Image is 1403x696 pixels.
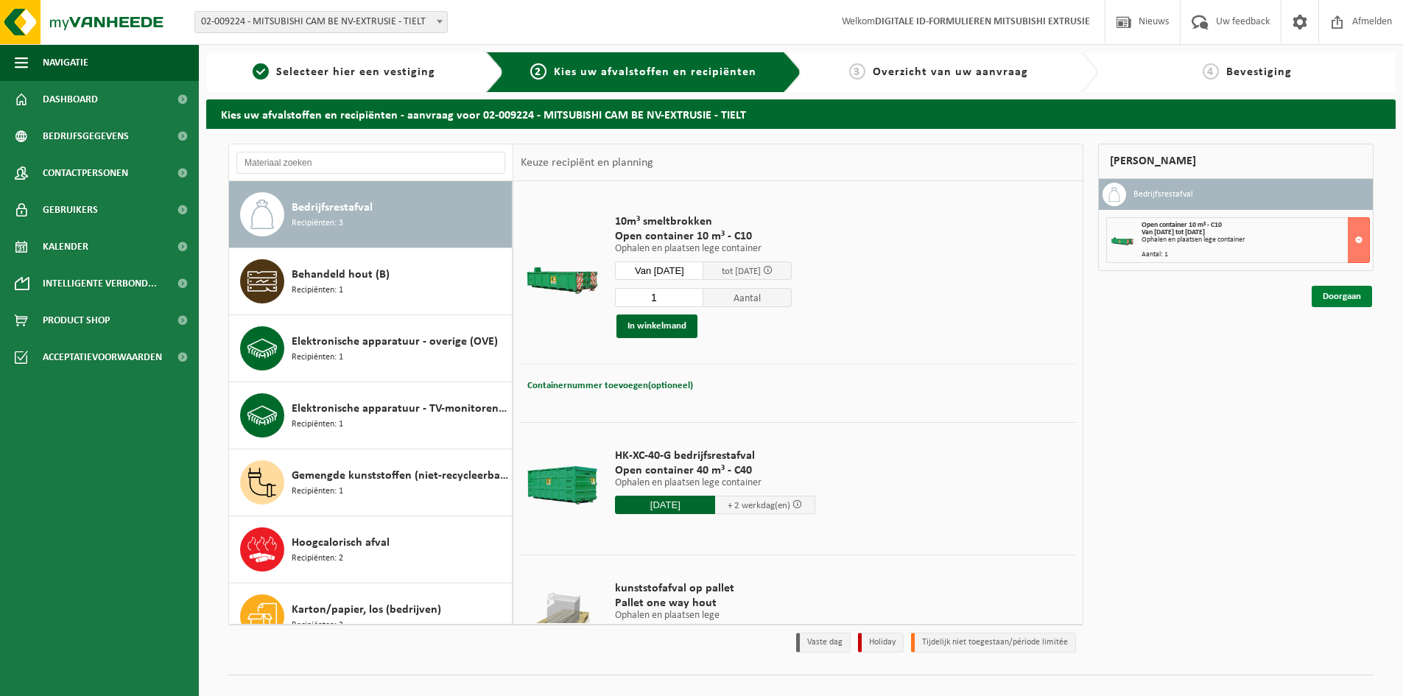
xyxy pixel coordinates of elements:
span: Open container 10 m³ - C10 [1142,221,1222,229]
div: Aantal: 1 [1142,251,1369,259]
h3: Bedrijfsrestafval [1133,183,1193,206]
span: 1 [253,63,269,80]
div: Keuze recipiënt en planning [513,144,661,181]
span: Elektronische apparatuur - TV-monitoren (TVM) [292,400,508,418]
span: Bedrijfsgegevens [43,118,129,155]
span: + 2 werkdag(en) [728,501,790,510]
p: Ophalen en plaatsen lege [615,611,815,621]
span: Hoogcalorisch afval [292,534,390,552]
span: Recipiënten: 2 [292,552,343,566]
div: Ophalen en plaatsen lege container [1142,236,1369,244]
span: Acceptatievoorwaarden [43,339,162,376]
a: Doorgaan [1312,286,1372,307]
span: Overzicht van uw aanvraag [873,66,1028,78]
button: Karton/papier, los (bedrijven) Recipiënten: 3 [229,583,513,650]
li: Holiday [858,633,904,653]
span: 10m³ smeltbrokken [615,214,792,229]
button: In winkelmand [616,314,697,338]
strong: DIGITALE ID-FORMULIEREN MITSUBISHI EXTRUSIE [875,16,1090,27]
button: Hoogcalorisch afval Recipiënten: 2 [229,516,513,583]
span: Pallet one way hout [615,596,815,611]
span: Bedrijfsrestafval [292,199,373,217]
span: Behandeld hout (B) [292,266,390,284]
span: Contactpersonen [43,155,128,191]
span: 2 [530,63,546,80]
span: Gebruikers [43,191,98,228]
input: Selecteer datum [615,261,703,280]
span: kunststofafval op pallet [615,581,815,596]
span: Aantal [703,288,792,307]
span: Intelligente verbond... [43,265,157,302]
span: Recipiënten: 3 [292,619,343,633]
li: Tijdelijk niet toegestaan/période limitée [911,633,1076,653]
span: Recipiënten: 1 [292,485,343,499]
span: Containernummer toevoegen(optioneel) [527,381,693,390]
span: Kies uw afvalstoffen en recipiënten [554,66,756,78]
button: Gemengde kunststoffen (niet-recycleerbaar), exclusief PVC Recipiënten: 1 [229,449,513,516]
span: Selecteer hier een vestiging [276,66,435,78]
input: Materiaal zoeken [236,152,505,174]
span: Gemengde kunststoffen (niet-recycleerbaar), exclusief PVC [292,467,508,485]
strong: Van [DATE] tot [DATE] [1142,228,1205,236]
span: Kalender [43,228,88,265]
button: Containernummer toevoegen(optioneel) [526,376,695,396]
p: Ophalen en plaatsen lege container [615,478,815,488]
span: Recipiënten: 1 [292,284,343,298]
span: Recipiënten: 3 [292,217,343,231]
h2: Kies uw afvalstoffen en recipiënten - aanvraag voor 02-009224 - MITSUBISHI CAM BE NV-EXTRUSIE - T... [206,99,1396,128]
span: Open container 40 m³ - C40 [615,463,815,478]
span: Karton/papier, los (bedrijven) [292,601,441,619]
button: Bedrijfsrestafval Recipiënten: 3 [229,181,513,248]
span: 4 [1203,63,1219,80]
span: 02-009224 - MITSUBISHI CAM BE NV-EXTRUSIE - TIELT [194,11,448,33]
span: 3 [849,63,865,80]
span: Open container 10 m³ - C10 [615,229,792,244]
div: [PERSON_NAME] [1098,144,1374,179]
span: Dashboard [43,81,98,118]
span: Recipiënten: 1 [292,351,343,365]
button: Behandeld hout (B) Recipiënten: 1 [229,248,513,315]
li: Vaste dag [796,633,851,653]
span: Bevestiging [1226,66,1292,78]
button: Elektronische apparatuur - TV-monitoren (TVM) Recipiënten: 1 [229,382,513,449]
span: HK-XC-40-G bedrijfsrestafval [615,449,815,463]
span: Elektronische apparatuur - overige (OVE) [292,333,498,351]
span: Navigatie [43,44,88,81]
button: Elektronische apparatuur - overige (OVE) Recipiënten: 1 [229,315,513,382]
p: Ophalen en plaatsen lege container [615,244,792,254]
span: Recipiënten: 1 [292,418,343,432]
a: 1Selecteer hier een vestiging [214,63,474,81]
span: Product Shop [43,302,110,339]
span: 02-009224 - MITSUBISHI CAM BE NV-EXTRUSIE - TIELT [195,12,447,32]
input: Selecteer datum [615,496,715,514]
span: tot [DATE] [722,267,761,276]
